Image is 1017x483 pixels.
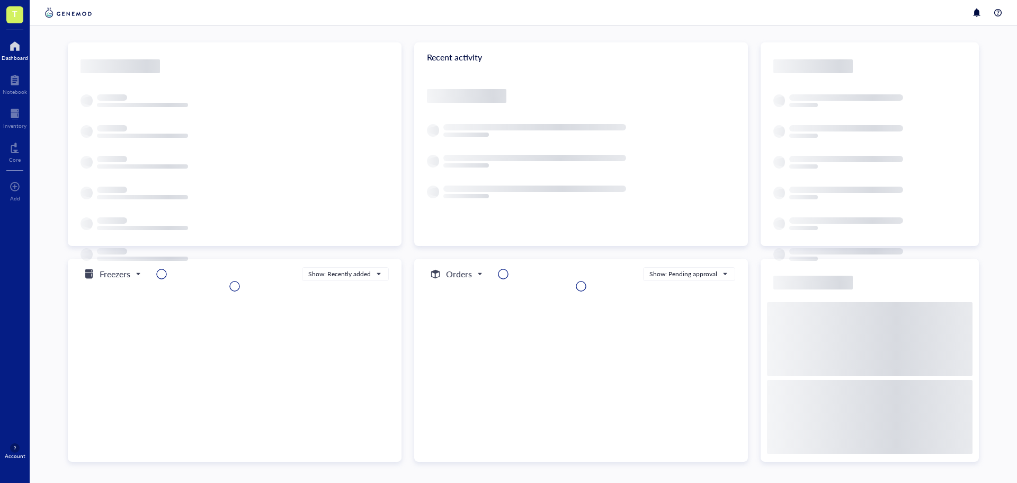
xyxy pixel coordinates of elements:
[14,445,16,451] span: ?
[446,268,472,280] h5: Orders
[42,6,94,19] img: genemod-logo
[649,269,717,279] div: Show: Pending approval
[9,139,21,163] a: Core
[12,7,17,20] span: T
[414,42,748,72] div: Recent activity
[2,38,28,61] a: Dashboard
[308,269,371,279] div: Show: Recently added
[10,195,20,201] div: Add
[3,72,27,95] a: Notebook
[100,268,130,280] h5: Freezers
[3,106,26,129] a: Inventory
[5,453,25,459] div: Account
[2,55,28,61] div: Dashboard
[3,122,26,129] div: Inventory
[9,156,21,163] div: Core
[3,89,27,95] div: Notebook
